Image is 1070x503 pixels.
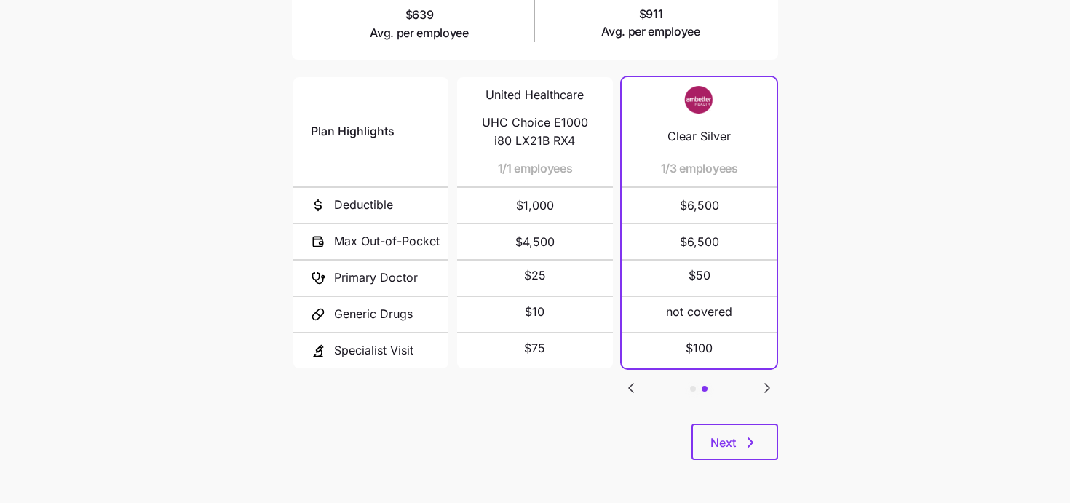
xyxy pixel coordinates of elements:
span: $639 [370,6,469,42]
span: $1,000 [475,188,595,223]
span: $75 [524,339,545,357]
span: $911 [601,5,700,41]
span: not covered [666,303,732,321]
svg: Go to next slide [758,379,776,397]
button: Go to next slide [758,379,777,397]
span: $25 [524,266,546,285]
span: Generic Drugs [334,305,413,323]
span: Clear Silver [667,127,731,146]
span: $50 [689,266,710,285]
span: $6,500 [639,188,759,223]
span: Avg. per employee [601,23,700,41]
span: United Healthcare [486,86,584,104]
span: Max Out-of-Pocket [334,232,440,250]
button: Go to previous slide [622,379,641,397]
span: 1/3 employees [661,159,738,178]
span: $100 [686,339,713,357]
span: Primary Doctor [334,269,418,287]
span: Specialist Visit [334,341,413,360]
span: UHC Choice E1000 i80 LX21B RX4 [475,114,595,150]
button: Next [691,424,778,460]
span: Deductible [334,196,393,214]
span: Plan Highlights [311,122,395,140]
span: $10 [525,303,544,321]
span: 1/1 employees [498,159,573,178]
svg: Go to previous slide [622,379,640,397]
span: Next [710,434,736,451]
span: $6,500 [639,224,759,259]
img: Carrier [670,86,729,114]
span: Avg. per employee [370,24,469,42]
span: $4,500 [475,224,595,259]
